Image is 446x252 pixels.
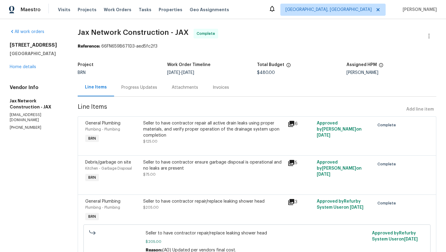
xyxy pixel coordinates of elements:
span: Geo Assignments [190,7,229,13]
span: Approved by [PERSON_NAME] on [317,160,362,177]
div: Seller to have contractor repair all active drain leaks using proper materials, and verify proper... [143,120,284,138]
div: 3 [288,198,313,206]
span: Approved by Refurby System User on [372,231,418,241]
span: Projects [78,7,96,13]
span: Complete [377,200,398,206]
span: $75.00 [143,173,156,176]
div: 6 [288,120,313,128]
span: Line Items [78,104,404,115]
span: [DATE] [317,133,330,138]
span: Approved by [PERSON_NAME] on [317,121,362,138]
span: Jax Network Construction - JAX [78,29,189,36]
span: $480.00 [257,71,275,75]
div: Progress Updates [121,85,157,91]
p: [EMAIL_ADDRESS][DOMAIN_NAME] [10,112,63,123]
span: $205.00 [143,206,159,209]
h5: Work Order Timeline [167,63,211,67]
span: BRN [78,71,86,75]
span: [DATE] [404,237,418,241]
span: Complete [377,122,398,128]
span: [DATE] [181,71,194,75]
h5: Assigned HPM [346,63,377,67]
div: Line Items [85,84,107,90]
span: $125.00 [143,140,157,143]
h5: [GEOGRAPHIC_DATA] [10,51,63,57]
span: Seller to have contractor repair/replace leaking shower head [146,230,368,236]
span: Visits [58,7,70,13]
span: BRN [86,174,98,181]
span: Tasks [139,8,151,12]
div: Invoices [213,85,229,91]
h5: Total Budget [257,63,284,67]
span: Plumbing - Plumbing [85,128,120,131]
span: Plumbing - Plumbing [85,206,120,209]
span: [DATE] [317,172,330,177]
span: General Plumbing [85,121,120,125]
span: Approved by Refurby System User on [317,199,363,210]
span: Kitchen - Garbage Disposal [85,167,132,170]
span: BRN [86,214,98,220]
h5: Jax Network Construction - JAX [10,98,63,110]
span: The hpm assigned to this work order. [379,63,383,71]
span: $205.00 [146,239,368,245]
p: [PHONE_NUMBER] [10,125,63,130]
a: All work orders [10,30,44,34]
span: [PERSON_NAME] [400,7,437,13]
span: [DATE] [350,205,363,210]
div: Seller to have contractor ensure garbage disposal is operational and no leaks are present [143,159,284,171]
div: Seller to have contractor repair/replace leaking shower head [143,198,284,204]
span: BRN [86,135,98,141]
span: Work Orders [104,7,131,13]
span: Maestro [21,7,41,13]
div: 5 [288,159,313,167]
h4: Vendor Info [10,85,63,91]
div: Attachments [172,85,198,91]
div: 66FN659B671D3-aed5fc2f3 [78,43,436,49]
a: Home details [10,65,36,69]
b: Reference: [78,44,100,48]
span: Complete [197,31,218,37]
span: [DATE] [167,71,180,75]
h2: [STREET_ADDRESS] [10,42,63,48]
h5: Project [78,63,93,67]
div: [PERSON_NAME] [346,71,436,75]
span: Complete [377,161,398,167]
span: - [167,71,194,75]
span: General Plumbing [85,199,120,204]
span: [GEOGRAPHIC_DATA], [GEOGRAPHIC_DATA] [286,7,372,13]
span: Properties [159,7,182,13]
span: Debris/garbage on site [85,160,131,164]
span: The total cost of line items that have been proposed by Opendoor. This sum includes line items th... [286,63,291,71]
